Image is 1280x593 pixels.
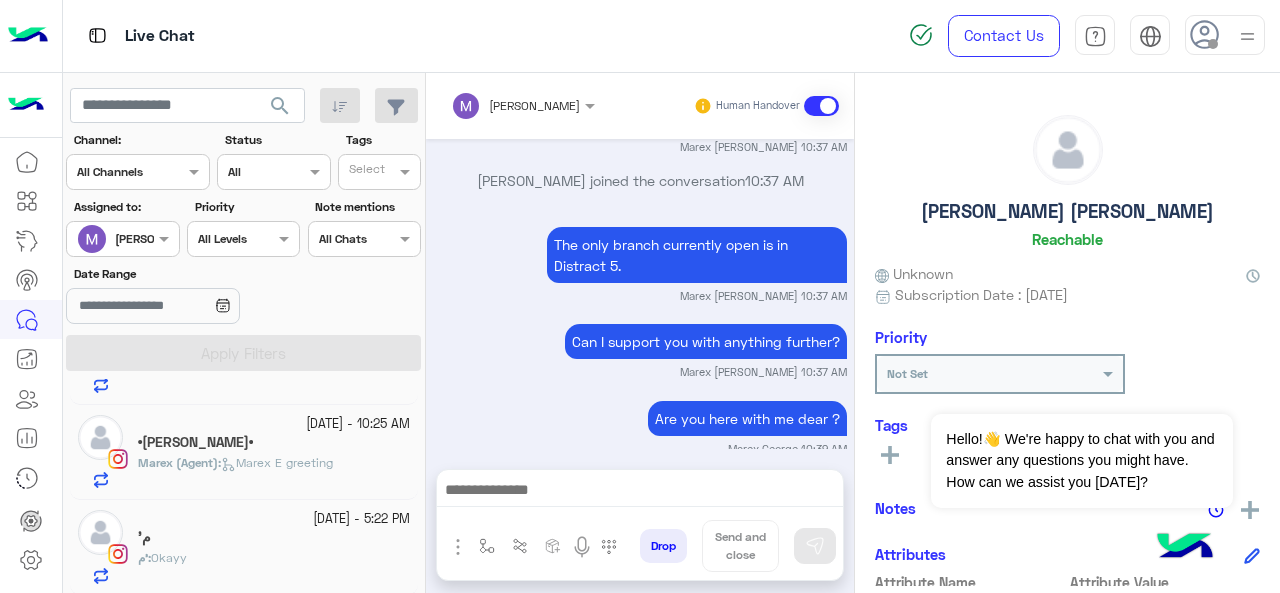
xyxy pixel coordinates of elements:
h6: Attributes [875,545,946,563]
label: Channel: [74,131,208,149]
span: 10:37 AM [745,172,804,189]
small: Marex [PERSON_NAME] 10:37 AM [680,139,847,155]
label: Status [225,131,328,149]
p: 27/9/2025, 10:37 AM [565,324,847,359]
img: tab [1139,25,1162,48]
small: Marex [PERSON_NAME] 10:37 AM [680,364,847,380]
img: defaultAdmin.png [78,415,123,460]
span: Unknown [875,263,953,284]
label: Date Range [74,265,298,283]
label: Note mentions [315,198,418,216]
button: Send and close [702,520,779,572]
img: create order [545,538,561,554]
img: Instagram [108,449,128,469]
a: Contact Us [948,15,1060,57]
small: Marex [PERSON_NAME] 10:37 AM [680,288,847,304]
h5: •sandra• [138,434,253,451]
p: [PERSON_NAME] joined the conversation [434,170,847,191]
h6: Tags [875,416,1260,434]
button: create order [537,530,570,563]
img: tab [1084,25,1107,48]
p: 27/9/2025, 10:37 AM [547,227,847,283]
button: Drop [640,529,687,563]
small: Marex George 10:39 AM [728,441,847,457]
span: search [268,94,292,118]
span: Marex (Agent) [138,455,218,470]
img: defaultAdmin.png [1034,116,1102,184]
b: : [138,550,151,565]
img: tab [85,23,110,48]
img: send attachment [446,535,470,559]
button: Apply Filters [66,335,421,371]
h6: Notes [875,499,916,517]
img: ACg8ocJ5kWkbDFwHhE1-NCdHlUdL0Moenmmb7xp8U7RIpZhCQ1Zz3Q=s96-c [78,225,106,253]
small: [DATE] - 5:22 PM [313,510,410,529]
img: select flow [479,538,495,554]
span: Hello!👋 We're happy to chat with you and answer any questions you might have. How can we assist y... [931,414,1232,508]
small: [DATE] - 10:25 AM [306,415,410,434]
p: Live Chat [125,23,195,50]
img: spinner [909,23,933,47]
small: Human Handover [716,98,800,114]
span: Attribute Name [875,572,1066,593]
span: م' [138,550,148,565]
p: 27/9/2025, 10:39 AM [648,401,847,436]
h5: [PERSON_NAME] [PERSON_NAME] [921,200,1214,223]
a: tab [1075,15,1115,57]
img: add [1241,501,1259,519]
label: Priority [195,198,298,216]
span: Marex E greeting [221,455,333,470]
button: Trigger scenario [504,530,537,563]
button: select flow [471,530,504,563]
img: Instagram [108,544,128,564]
img: make a call [601,539,617,555]
div: Select [346,160,385,183]
img: profile [1235,24,1260,49]
h5: م' [138,529,151,546]
img: Logo [8,15,48,57]
img: notes [1208,502,1224,518]
b: : [138,455,221,470]
label: Assigned to: [74,198,177,216]
span: Attribute Value [1070,572,1261,593]
label: Tags [346,131,419,149]
img: 317874714732967 [8,87,44,123]
img: send voice note [570,535,594,559]
span: [PERSON_NAME] [489,98,580,113]
span: Subscription Date : [DATE] [895,284,1068,305]
span: Okayy [151,550,187,565]
img: Trigger scenario [512,538,528,554]
button: search [256,88,305,131]
h6: Priority [875,328,927,346]
img: defaultAdmin.png [78,510,123,555]
b: Not Set [887,366,928,381]
h6: Reachable [1032,230,1103,248]
img: send message [805,536,825,556]
img: hulul-logo.png [1150,513,1220,583]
